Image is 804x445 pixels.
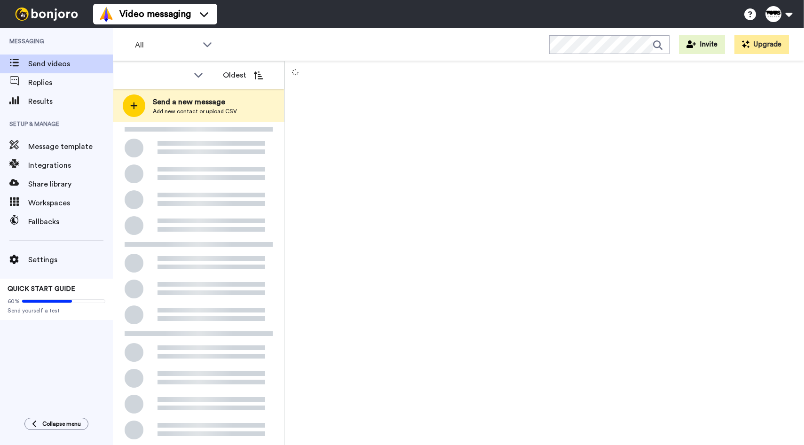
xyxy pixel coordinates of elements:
[28,197,113,209] span: Workspaces
[28,58,113,70] span: Send videos
[119,8,191,21] span: Video messaging
[153,96,237,108] span: Send a new message
[8,307,105,314] span: Send yourself a test
[28,160,113,171] span: Integrations
[216,66,270,85] button: Oldest
[8,297,20,305] span: 60%
[24,418,88,430] button: Collapse menu
[28,179,113,190] span: Share library
[28,96,113,107] span: Results
[28,254,113,265] span: Settings
[28,77,113,88] span: Replies
[28,216,113,227] span: Fallbacks
[11,8,82,21] img: bj-logo-header-white.svg
[99,7,114,22] img: vm-color.svg
[734,35,789,54] button: Upgrade
[679,35,725,54] button: Invite
[153,108,237,115] span: Add new contact or upload CSV
[8,286,75,292] span: QUICK START GUIDE
[42,420,81,428] span: Collapse menu
[135,39,198,51] span: All
[28,141,113,152] span: Message template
